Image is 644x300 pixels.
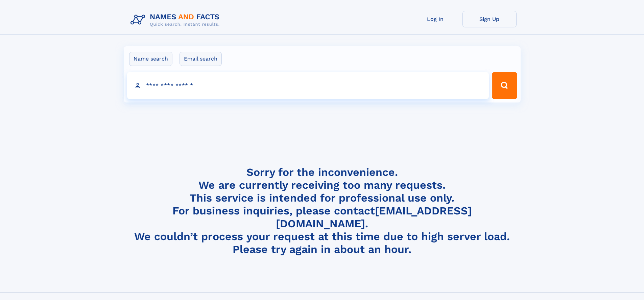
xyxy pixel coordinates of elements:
[127,72,489,99] input: search input
[128,166,517,256] h4: Sorry for the inconvenience. We are currently receiving too many requests. This service is intend...
[408,11,462,27] a: Log In
[180,52,222,66] label: Email search
[462,11,517,27] a: Sign Up
[129,52,172,66] label: Name search
[128,11,225,29] img: Logo Names and Facts
[276,204,472,230] a: [EMAIL_ADDRESS][DOMAIN_NAME]
[492,72,517,99] button: Search Button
